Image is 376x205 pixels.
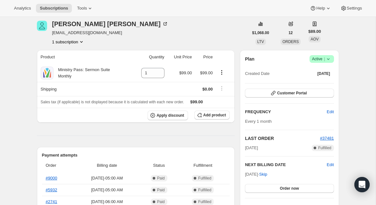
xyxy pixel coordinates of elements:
span: Billing date [76,162,138,169]
span: Fulfilled [198,199,211,204]
span: AOV [310,37,318,41]
button: Settings [337,4,366,13]
div: Open Intercom Messenger [354,177,370,192]
button: 12 [285,28,296,37]
span: Paid [157,176,165,181]
span: $99.00 [179,70,192,75]
span: Paid [157,187,165,193]
th: Price [194,50,215,64]
button: Product actions [217,69,227,76]
span: [DATE] · 06:00 AM [76,199,138,205]
span: Order now [280,186,299,191]
span: Fulfilled [198,176,211,181]
span: Settings [347,6,362,11]
span: Created Date [245,70,269,77]
h2: FREQUENCY [245,109,327,115]
a: #2741 [46,199,57,204]
button: Edit [327,162,334,168]
span: Sales tax (if applicable) is not displayed because it is calculated with each new order. [41,100,184,104]
span: Tools [77,6,87,11]
span: Help [316,6,325,11]
a: #9000 [46,176,57,180]
th: Unit Price [166,50,194,64]
button: Shipping actions [217,85,227,92]
div: [PERSON_NAME] [PERSON_NAME] [52,21,168,27]
span: $99.00 [200,70,213,75]
span: Analytics [14,6,31,11]
span: Customer Portal [277,91,307,96]
h2: Plan [245,56,254,62]
span: 12 [289,30,293,35]
span: [DATE] · 05:00 AM [76,187,138,193]
button: Apply discount [148,111,188,120]
span: Fulfillment [180,162,226,169]
button: Order now [245,184,334,193]
span: [DATE] · 05:00 AM [76,175,138,181]
th: Shipping [37,82,132,96]
span: Subscriptions [40,6,68,11]
button: Analytics [10,4,35,13]
span: [DATE] · [245,172,267,177]
div: Ministry Pass: Sermon Suite [53,67,110,79]
span: Edit [327,109,334,115]
button: Help [306,4,335,13]
span: Status [142,162,176,169]
span: Add product [203,113,226,118]
span: [DATE] [317,71,330,76]
span: Apply discount [157,113,184,118]
span: Every 1 month [245,119,272,124]
th: Product [37,50,132,64]
span: ORDERS [282,40,299,44]
span: [DATE] [245,145,258,151]
a: #37481 [320,136,334,141]
button: Skip [255,169,271,179]
span: $1,068.00 [252,30,269,35]
span: [EMAIL_ADDRESS][DOMAIN_NAME] [52,30,168,36]
button: $1,068.00 [248,28,273,37]
button: #37481 [320,135,334,142]
h2: LAST ORDER [245,135,320,142]
button: Product actions [52,39,85,45]
span: LTV [257,40,264,44]
span: Paid [157,199,165,204]
span: Monica clark [37,21,47,31]
span: | [324,56,325,62]
th: Order [42,158,74,172]
span: $99.00 [190,99,203,104]
span: Skip [259,171,267,178]
span: $0.00 [202,87,213,92]
span: $89.00 [308,28,321,35]
button: Tools [73,4,97,13]
span: Active [312,56,331,62]
span: Fulfilled [318,145,331,150]
span: Fulfilled [198,187,211,193]
a: #5932 [46,187,57,192]
h2: NEXT BILLING DATE [245,162,327,168]
th: Quantity [132,50,166,64]
button: Customer Portal [245,89,334,98]
h2: Payment attempts [42,152,230,158]
button: Add product [194,111,230,120]
button: Edit [323,107,338,117]
button: Subscriptions [36,4,72,13]
button: [DATE] [314,69,334,78]
small: Monthly [58,74,72,78]
img: product img [41,67,53,79]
